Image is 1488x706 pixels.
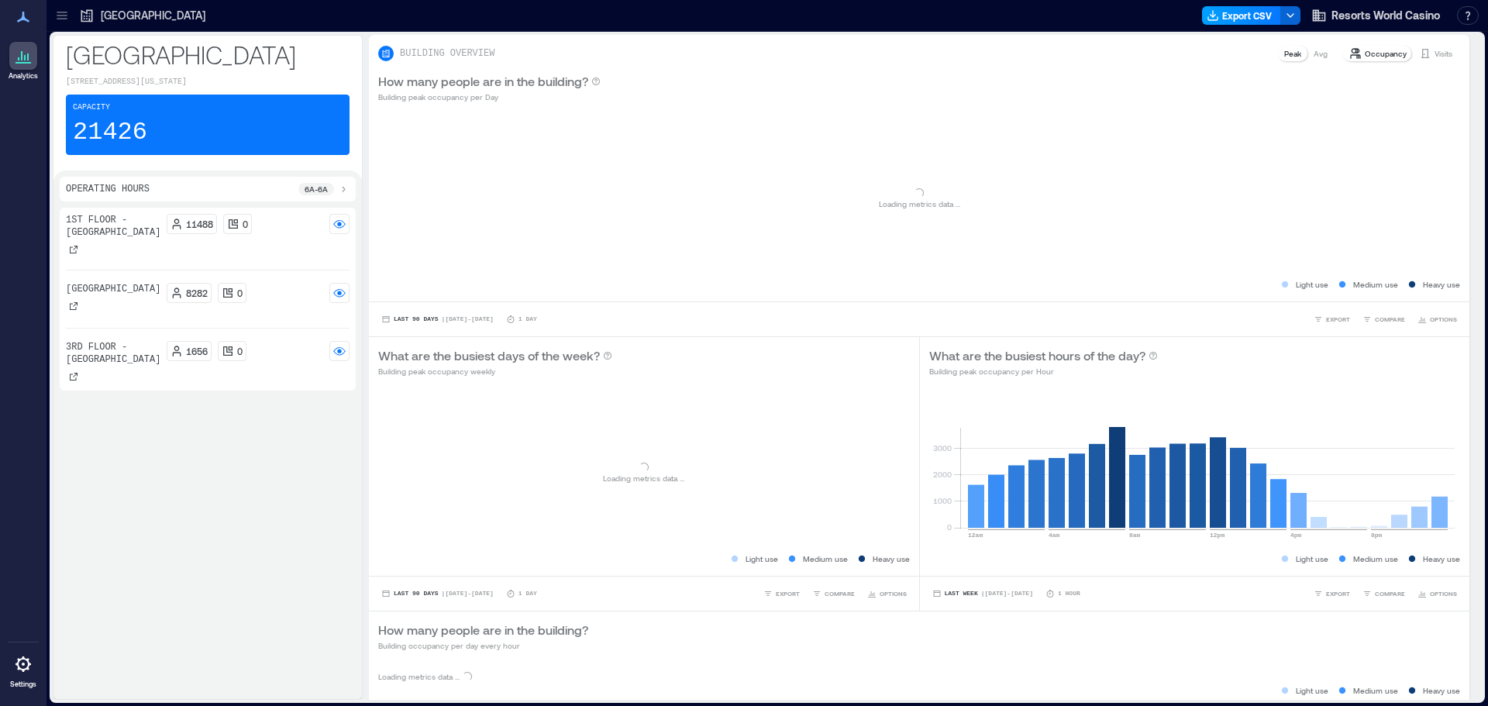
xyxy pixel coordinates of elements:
[378,346,600,365] p: What are the busiest days of the week?
[1129,532,1141,539] text: 8am
[1331,8,1440,23] span: Resorts World Casino
[946,522,951,532] tspan: 0
[378,639,588,652] p: Building occupancy per day every hour
[378,72,588,91] p: How many people are in the building?
[518,315,537,324] p: 1 Day
[1296,278,1328,291] p: Light use
[243,218,248,230] p: 0
[378,365,612,377] p: Building peak occupancy weekly
[4,37,43,85] a: Analytics
[378,586,497,601] button: Last 90 Days |[DATE]-[DATE]
[825,589,855,598] span: COMPARE
[932,470,951,479] tspan: 2000
[66,39,350,70] p: [GEOGRAPHIC_DATA]
[929,586,1036,601] button: Last Week |[DATE]-[DATE]
[879,198,960,210] p: Loading metrics data ...
[237,287,243,299] p: 0
[880,589,907,598] span: OPTIONS
[1307,3,1445,28] button: Resorts World Casino
[1296,553,1328,565] p: Light use
[73,117,147,148] p: 21426
[1353,553,1398,565] p: Medium use
[186,218,213,230] p: 11488
[1423,278,1460,291] p: Heavy use
[1435,47,1452,60] p: Visits
[378,91,601,103] p: Building peak occupancy per Day
[929,346,1145,365] p: What are the busiest hours of the day?
[518,589,537,598] p: 1 Day
[9,71,38,81] p: Analytics
[1202,6,1281,25] button: Export CSV
[66,76,350,88] p: [STREET_ADDRESS][US_STATE]
[1311,586,1353,601] button: EXPORT
[1049,532,1060,539] text: 4am
[1326,589,1350,598] span: EXPORT
[378,670,460,683] p: Loading metrics data ...
[932,496,951,505] tspan: 1000
[378,621,588,639] p: How many people are in the building?
[1423,684,1460,697] p: Heavy use
[746,553,778,565] p: Light use
[968,532,983,539] text: 12am
[1375,589,1405,598] span: COMPARE
[1353,278,1398,291] p: Medium use
[1311,312,1353,327] button: EXPORT
[929,365,1158,377] p: Building peak occupancy per Hour
[1210,532,1224,539] text: 12pm
[760,586,803,601] button: EXPORT
[1314,47,1328,60] p: Avg
[809,586,858,601] button: COMPARE
[873,553,910,565] p: Heavy use
[776,589,800,598] span: EXPORT
[1326,315,1350,324] span: EXPORT
[186,287,208,299] p: 8282
[1359,312,1408,327] button: COMPARE
[237,345,243,357] p: 0
[1359,586,1408,601] button: COMPARE
[5,646,42,694] a: Settings
[1353,684,1398,697] p: Medium use
[400,47,494,60] p: BUILDING OVERVIEW
[10,680,36,689] p: Settings
[864,586,910,601] button: OPTIONS
[1414,586,1460,601] button: OPTIONS
[66,183,150,195] p: Operating Hours
[1423,553,1460,565] p: Heavy use
[1430,589,1457,598] span: OPTIONS
[305,183,328,195] p: 6a - 6a
[1430,315,1457,324] span: OPTIONS
[1284,47,1301,60] p: Peak
[66,283,160,295] p: [GEOGRAPHIC_DATA]
[1058,589,1080,598] p: 1 Hour
[803,553,848,565] p: Medium use
[1296,684,1328,697] p: Light use
[378,312,497,327] button: Last 90 Days |[DATE]-[DATE]
[101,8,205,23] p: [GEOGRAPHIC_DATA]
[66,341,160,366] p: 3rd Floor - [GEOGRAPHIC_DATA]
[73,102,110,114] p: Capacity
[1414,312,1460,327] button: OPTIONS
[1371,532,1383,539] text: 8pm
[1365,47,1407,60] p: Occupancy
[603,472,684,484] p: Loading metrics data ...
[66,214,160,239] p: 1st Floor - [GEOGRAPHIC_DATA]
[1290,532,1302,539] text: 4pm
[186,345,208,357] p: 1656
[1375,315,1405,324] span: COMPARE
[932,443,951,453] tspan: 3000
